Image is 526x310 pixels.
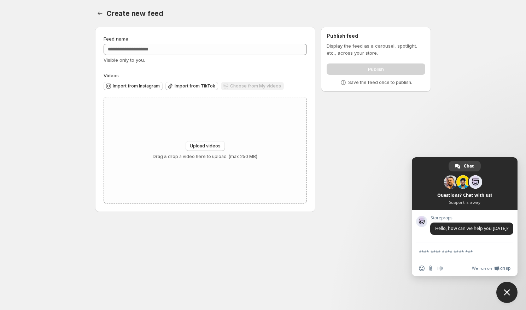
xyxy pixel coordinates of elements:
[496,282,518,303] div: Close chat
[419,266,425,271] span: Insert an emoji
[327,42,425,56] p: Display the feed as a carousel, spotlight, etc., across your store.
[104,73,119,78] span: Videos
[153,154,257,159] p: Drag & drop a video here to upload. (max 250 MB)
[186,141,225,151] button: Upload videos
[419,249,495,255] textarea: Compose your message...
[104,57,145,63] span: Visible only to you.
[175,83,215,89] span: Import from TikTok
[106,9,163,18] span: Create new feed
[464,161,474,171] span: Chat
[435,225,508,231] span: Hello, how can we help you [DATE]?
[472,266,510,271] a: We run onCrisp
[104,82,163,90] button: Import from Instagram
[190,143,221,149] span: Upload videos
[113,83,160,89] span: Import from Instagram
[327,32,425,39] h2: Publish feed
[104,36,128,42] span: Feed name
[348,80,412,85] p: Save the feed once to publish.
[95,8,105,18] button: Settings
[430,215,513,220] span: Storeprops
[500,266,510,271] span: Crisp
[437,266,443,271] span: Audio message
[428,266,434,271] span: Send a file
[449,161,481,171] div: Chat
[472,266,492,271] span: We run on
[165,82,218,90] button: Import from TikTok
